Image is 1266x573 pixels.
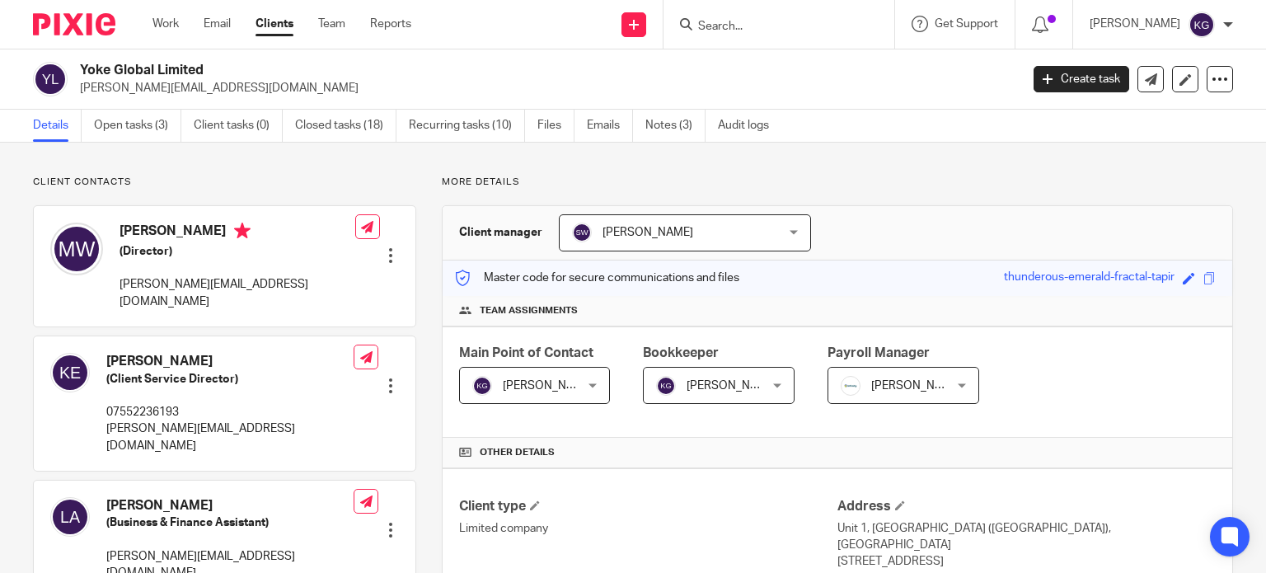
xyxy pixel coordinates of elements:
p: [PERSON_NAME][EMAIL_ADDRESS][DOMAIN_NAME] [80,80,1009,96]
h4: [PERSON_NAME] [120,223,355,243]
p: Unit 1, [GEOGRAPHIC_DATA] ([GEOGRAPHIC_DATA]), [GEOGRAPHIC_DATA] [837,520,1216,554]
a: Create task [1034,66,1129,92]
span: [PERSON_NAME] [871,380,962,392]
a: Details [33,110,82,142]
span: [PERSON_NAME] [603,227,693,238]
img: Infinity%20Logo%20with%20Whitespace%20.png [841,376,860,396]
span: Main Point of Contact [459,346,593,359]
h2: Yoke Global Limited [80,62,823,79]
a: Emails [587,110,633,142]
a: Work [152,16,179,32]
a: Files [537,110,574,142]
h4: [PERSON_NAME] [106,497,354,514]
p: [PERSON_NAME][EMAIL_ADDRESS][DOMAIN_NAME] [106,420,354,454]
p: 07552236193 [106,404,354,420]
img: svg%3E [656,376,676,396]
span: Payroll Manager [828,346,930,359]
img: svg%3E [1189,12,1215,38]
a: Recurring tasks (10) [409,110,525,142]
p: [STREET_ADDRESS] [837,553,1216,570]
a: Email [204,16,231,32]
img: Pixie [33,13,115,35]
h4: [PERSON_NAME] [106,353,354,370]
img: svg%3E [33,62,68,96]
span: Team assignments [480,304,578,317]
a: Client tasks (0) [194,110,283,142]
img: svg%3E [50,353,90,392]
a: Notes (3) [645,110,706,142]
h5: (Client Service Director) [106,371,354,387]
a: Closed tasks (18) [295,110,396,142]
input: Search [696,20,845,35]
p: [PERSON_NAME][EMAIL_ADDRESS][DOMAIN_NAME] [120,276,355,310]
h4: Client type [459,498,837,515]
a: Clients [256,16,293,32]
div: thunderous-emerald-fractal-tapir [1004,269,1175,288]
a: Team [318,16,345,32]
img: svg%3E [572,223,592,242]
p: [PERSON_NAME] [1090,16,1180,32]
i: Primary [234,223,251,239]
p: More details [442,176,1233,189]
h5: (Business & Finance Assistant) [106,514,354,531]
img: svg%3E [50,497,90,537]
a: Audit logs [718,110,781,142]
img: svg%3E [472,376,492,396]
span: Bookkeeper [643,346,719,359]
span: [PERSON_NAME] [503,380,593,392]
span: Get Support [935,18,998,30]
p: Client contacts [33,176,416,189]
h3: Client manager [459,224,542,241]
p: Master code for secure communications and files [455,270,739,286]
a: Open tasks (3) [94,110,181,142]
a: Reports [370,16,411,32]
img: svg%3E [50,223,103,275]
span: Other details [480,446,555,459]
span: [PERSON_NAME] [687,380,777,392]
h4: Address [837,498,1216,515]
h5: (Director) [120,243,355,260]
p: Limited company [459,520,837,537]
